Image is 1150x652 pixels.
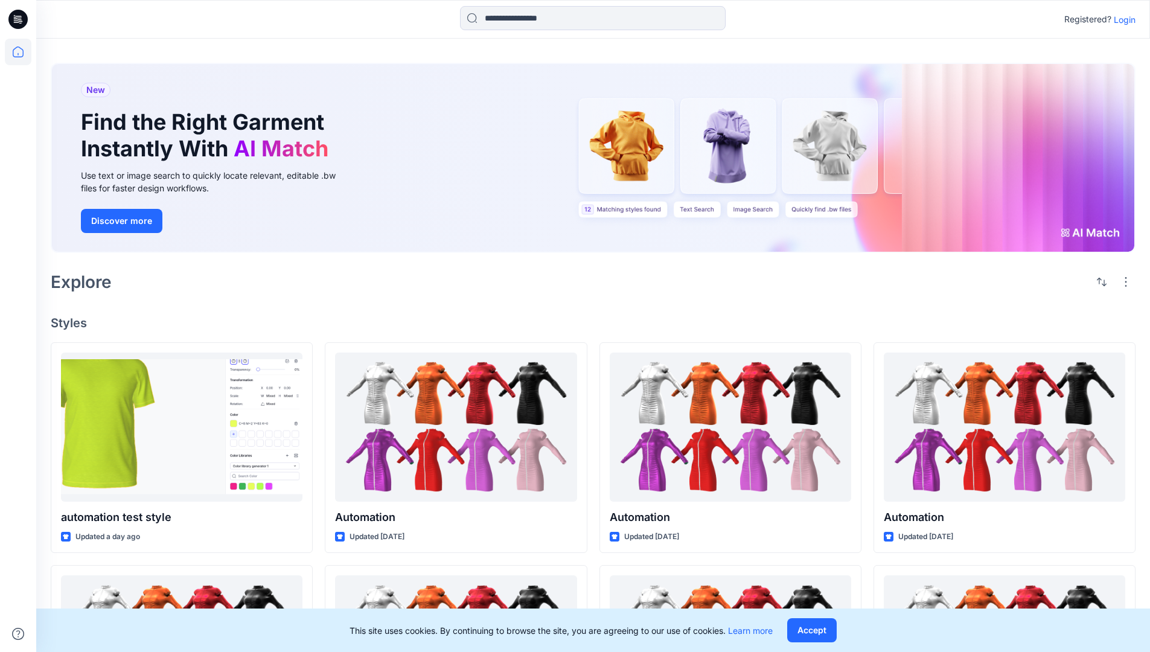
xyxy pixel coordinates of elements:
a: Automation [610,353,851,502]
p: automation test style [61,509,302,526]
p: This site uses cookies. By continuing to browse the site, you are agreeing to our use of cookies. [350,624,773,637]
p: Updated a day ago [75,531,140,543]
p: Updated [DATE] [624,531,679,543]
a: Learn more [728,625,773,636]
p: Updated [DATE] [898,531,953,543]
h1: Find the Right Garment Instantly With [81,109,334,161]
h2: Explore [51,272,112,292]
span: AI Match [234,135,328,162]
p: Automation [610,509,851,526]
div: Use text or image search to quickly locate relevant, editable .bw files for faster design workflows. [81,169,353,194]
p: Automation [884,509,1125,526]
span: New [86,83,105,97]
a: Automation [884,353,1125,502]
p: Automation [335,509,577,526]
button: Discover more [81,209,162,233]
a: Automation [335,353,577,502]
p: Login [1114,13,1136,26]
a: automation test style [61,353,302,502]
h4: Styles [51,316,1136,330]
p: Registered? [1064,12,1111,27]
button: Accept [787,618,837,642]
p: Updated [DATE] [350,531,404,543]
